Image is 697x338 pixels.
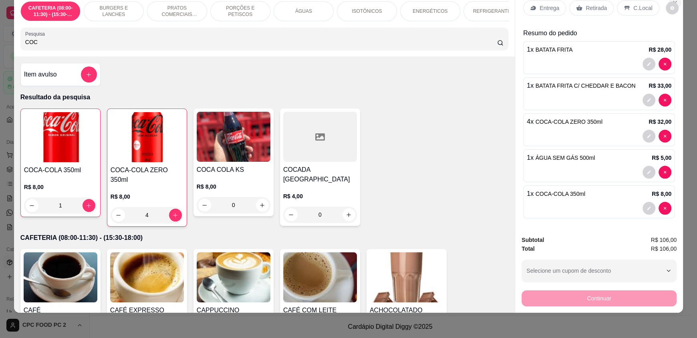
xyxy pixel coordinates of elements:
h4: CAFÉ EXPRESSO [110,306,184,315]
button: decrease-product-quantity [112,209,125,221]
p: ENERGÉTICOS [413,8,447,14]
span: COCA-COLA ZERO 350ml [536,119,602,125]
button: decrease-product-quantity [659,58,671,70]
span: COCA-COLA 350ml [536,191,585,197]
button: decrease-product-quantity [26,199,38,212]
h4: ACHOCOLATADO [370,306,443,315]
img: product-image [110,252,184,302]
p: R$ 8,00 [197,183,270,191]
p: C.Local [633,4,652,12]
button: decrease-product-quantity [659,130,671,143]
span: BATATA FRITA [536,46,573,53]
span: ÁGUA SEM GÁS 500ml [536,155,595,161]
p: 1 x [527,45,572,54]
h4: CAFÉ [24,306,97,315]
p: CAFETERIA (08:00-11:30) - (15:30-18:00) [27,5,74,18]
button: decrease-product-quantity [643,94,655,107]
p: 4 x [527,117,602,127]
p: Resumo do pedido [523,28,675,38]
img: product-image [24,252,97,302]
button: decrease-product-quantity [198,199,211,211]
button: increase-product-quantity [342,208,355,221]
p: ÁGUAS [295,8,312,14]
h4: Item avulso [24,70,57,79]
img: product-image [111,112,183,162]
h4: COCADA [GEOGRAPHIC_DATA] [283,165,357,184]
p: R$ 28,00 [649,46,671,54]
input: Pesquisa [25,38,498,46]
p: R$ 8,00 [24,183,97,191]
button: decrease-product-quantity [643,58,655,70]
label: Pesquisa [25,30,48,37]
h4: COCA-COLA ZERO 350ml [111,165,183,185]
strong: Subtotal [522,237,544,243]
p: ISOTÔNICOS [352,8,382,14]
span: R$ 106,00 [651,235,677,244]
p: BURGERS E LANCHES [91,5,137,18]
p: 1 x [527,189,585,199]
h4: COCA-COLA 350ml [24,165,97,175]
h4: CAPPUCCINO [197,306,270,315]
h4: COCA COLA KS [197,165,270,175]
span: R$ 106,00 [651,244,677,253]
button: decrease-product-quantity [643,130,655,143]
button: increase-product-quantity [256,199,269,211]
img: product-image [283,252,357,302]
p: R$ 5,00 [652,154,671,162]
button: add-separate-item [81,66,97,82]
strong: Total [522,245,534,252]
p: 1 x [527,81,635,91]
button: Selecione um cupom de desconto [522,260,677,282]
p: 1 x [527,153,595,163]
button: decrease-product-quantity [643,166,655,179]
button: decrease-product-quantity [659,94,671,107]
img: product-image [197,112,270,162]
p: R$ 32,00 [649,118,671,126]
button: decrease-product-quantity [285,208,298,221]
button: decrease-product-quantity [659,202,671,215]
p: Retirada [586,4,607,12]
button: decrease-product-quantity [666,2,679,14]
p: CAFETERIA (08:00-11:30) - (15:30-18:00) [20,233,508,243]
p: R$ 8,00 [652,190,671,198]
button: decrease-product-quantity [659,166,671,179]
p: PRATOS COMERCIAIS (11:30-15:30) [154,5,200,18]
img: product-image [370,252,443,302]
button: increase-product-quantity [83,199,95,212]
button: increase-product-quantity [169,209,182,221]
p: R$ 4,00 [283,192,357,200]
p: R$ 8,00 [111,193,183,201]
p: Resultado da pesquisa [20,93,508,102]
span: BATATA FRITA C/ CHEDDAR E BACON [536,82,636,89]
p: R$ 33,00 [649,82,671,90]
p: PORÇÕES E PETISCOS [217,5,264,18]
h4: CAFÉ COM LEITE [283,306,357,315]
button: decrease-product-quantity [643,202,655,215]
img: product-image [197,252,270,302]
p: REFRIGERANTES [473,8,514,14]
p: Entrega [540,4,559,12]
img: product-image [24,112,97,162]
